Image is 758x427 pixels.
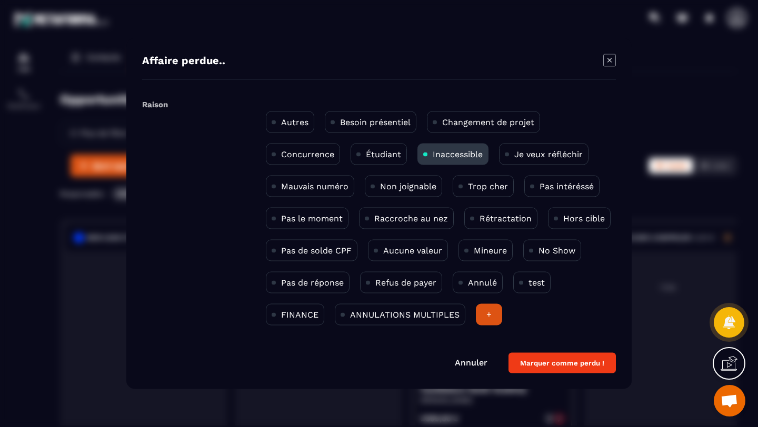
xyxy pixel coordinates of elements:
[455,358,487,368] a: Annuler
[375,278,436,288] p: Refus de payer
[281,246,352,256] p: Pas de solde CPF
[442,117,534,127] p: Changement de projet
[540,181,594,191] p: Pas intéréssé
[380,181,436,191] p: Non joignable
[281,278,344,288] p: Pas de réponse
[480,213,532,223] p: Rétractation
[508,353,616,373] button: Marquer comme perdu !
[563,213,605,223] p: Hors cible
[281,310,318,320] p: FINANCE
[528,278,545,288] p: test
[468,278,497,288] p: Annulé
[281,149,334,159] p: Concurrence
[714,385,745,416] div: Ouvrir le chat
[474,246,507,256] p: Mineure
[281,213,343,223] p: Pas le moment
[281,117,308,127] p: Autres
[142,54,225,69] h4: Affaire perdue..
[142,100,168,109] label: Raison
[366,149,401,159] p: Étudiant
[433,149,483,159] p: Inaccessible
[350,310,460,320] p: ANNULATIONS MULTIPLES
[374,213,448,223] p: Raccroche au nez
[514,149,583,159] p: Je veux réfléchir
[340,117,411,127] p: Besoin présentiel
[476,304,502,326] div: +
[468,181,508,191] p: Trop cher
[383,246,442,256] p: Aucune valeur
[538,246,575,256] p: No Show
[281,181,348,191] p: Mauvais numéro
